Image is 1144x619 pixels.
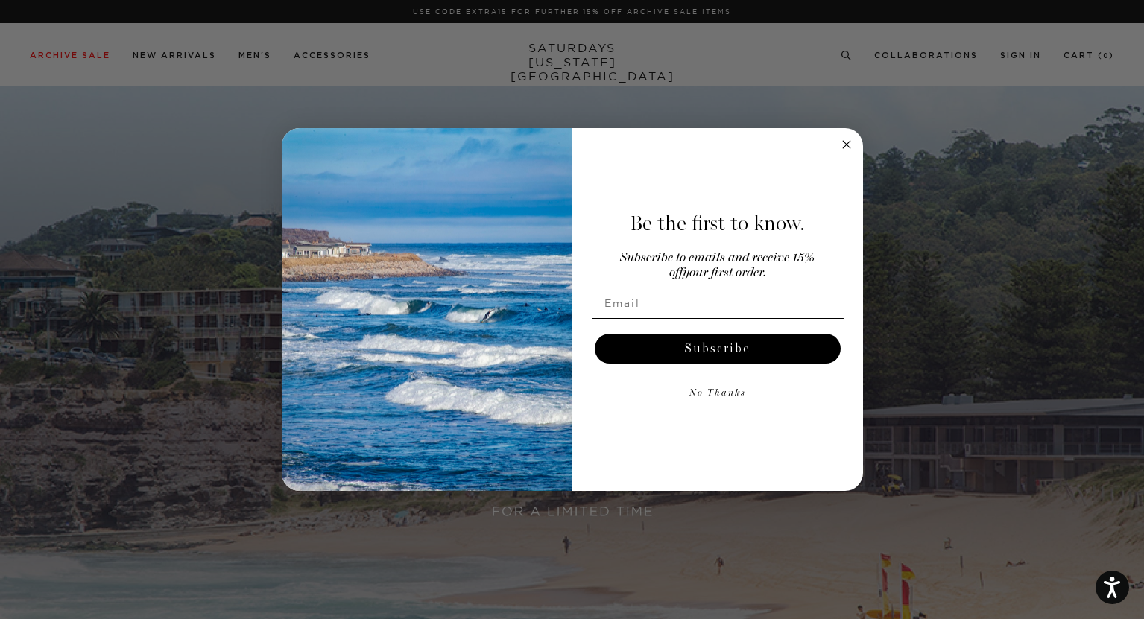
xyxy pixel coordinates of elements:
span: Be the first to know. [630,211,805,236]
img: 125c788d-000d-4f3e-b05a-1b92b2a23ec9.jpeg [282,128,572,492]
img: underline [592,318,844,319]
span: off [669,267,683,279]
span: Subscribe to emails and receive 15% [620,252,815,264]
button: No Thanks [592,378,844,408]
span: your first order. [683,267,766,279]
button: Close dialog [838,136,856,153]
input: Email [592,288,844,318]
button: Subscribe [595,334,841,364]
